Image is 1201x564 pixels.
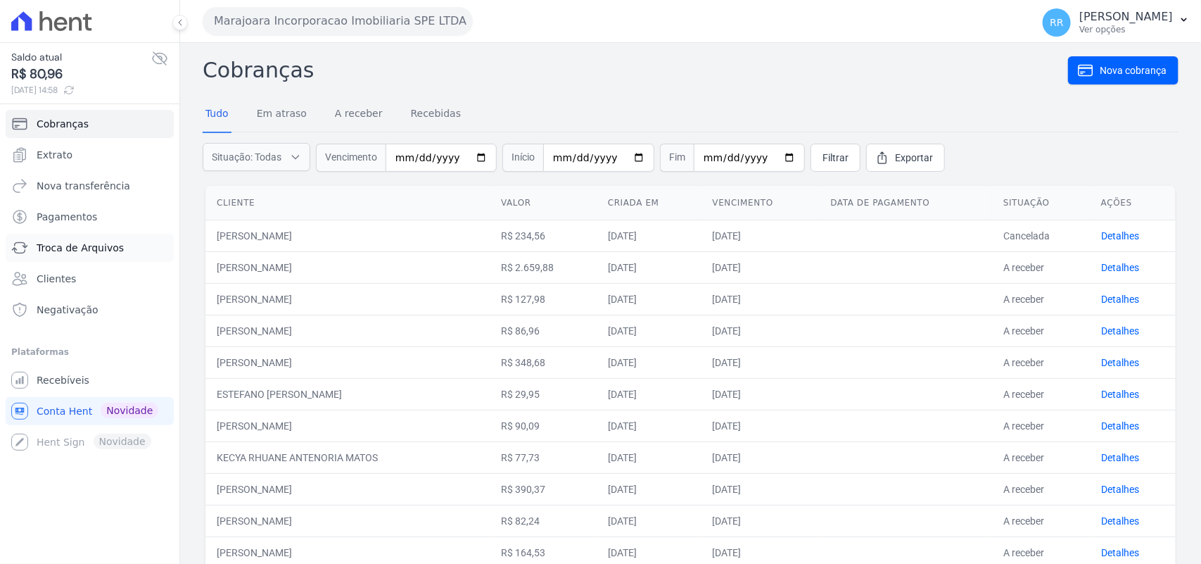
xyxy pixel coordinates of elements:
td: [DATE] [701,251,820,283]
td: KECYA RHUANE ANTENORIA MATOS [205,441,490,473]
th: Valor [490,186,597,220]
a: Clientes [6,265,174,293]
td: [PERSON_NAME] [205,220,490,251]
td: [DATE] [701,410,820,441]
td: [PERSON_NAME] [205,410,490,441]
a: Detalhes [1101,484,1139,495]
span: Situação: Todas [212,150,281,164]
a: Nova transferência [6,172,174,200]
td: A receber [992,505,1090,537]
th: Criada em [597,186,701,220]
span: Pagamentos [37,210,97,224]
a: Nova cobrança [1068,56,1178,84]
td: [DATE] [701,315,820,346]
a: Detalhes [1101,262,1139,273]
th: Cliente [205,186,490,220]
td: R$ 390,37 [490,473,597,505]
span: Fim [660,144,694,172]
a: Detalhes [1101,357,1139,368]
span: Clientes [37,272,76,286]
a: Detalhes [1101,420,1139,432]
td: [PERSON_NAME] [205,251,490,283]
td: A receber [992,315,1090,346]
a: Cobranças [6,110,174,138]
span: Troca de Arquivos [37,241,124,255]
a: Pagamentos [6,203,174,231]
td: R$ 127,98 [490,283,597,315]
td: R$ 77,73 [490,441,597,473]
td: [DATE] [597,505,701,537]
th: Ações [1090,186,1176,220]
a: Detalhes [1101,294,1139,305]
a: Conta Hent Novidade [6,397,174,425]
td: R$ 82,24 [490,505,597,537]
td: A receber [992,346,1090,378]
span: Conta Hent [37,404,92,418]
td: R$ 90,09 [490,410,597,441]
a: Exportar [866,144,945,172]
a: Extrato [6,141,174,169]
a: Detalhes [1101,515,1139,527]
td: [DATE] [701,220,820,251]
td: A receber [992,441,1090,473]
span: Saldo atual [11,50,151,65]
a: Tudo [203,96,231,133]
td: [DATE] [701,473,820,505]
td: A receber [992,283,1090,315]
td: [DATE] [701,346,820,378]
a: Troca de Arquivos [6,234,174,262]
th: Vencimento [701,186,820,220]
p: Ver opções [1079,24,1173,35]
span: Vencimento [316,144,386,172]
span: Cobranças [37,117,89,131]
a: Recebidas [408,96,464,133]
span: Exportar [895,151,933,165]
h2: Cobranças [203,54,1068,86]
td: A receber [992,251,1090,283]
span: Nova cobrança [1100,63,1167,77]
a: Negativação [6,296,174,324]
td: [PERSON_NAME] [205,505,490,537]
td: [DATE] [597,346,701,378]
td: [PERSON_NAME] [205,346,490,378]
td: R$ 234,56 [490,220,597,251]
span: Negativação [37,303,99,317]
span: [DATE] 14:58 [11,84,151,96]
td: A receber [992,473,1090,505]
td: [PERSON_NAME] [205,315,490,346]
span: Extrato [37,148,72,162]
td: R$ 2.659,88 [490,251,597,283]
th: Situação [992,186,1090,220]
nav: Sidebar [11,110,168,456]
td: Cancelada [992,220,1090,251]
td: [DATE] [701,441,820,473]
a: A receber [332,96,386,133]
a: Recebíveis [6,366,174,394]
td: [DATE] [597,473,701,505]
a: Detalhes [1101,389,1139,400]
td: [PERSON_NAME] [205,473,490,505]
span: Filtrar [822,151,849,165]
a: Filtrar [811,144,860,172]
td: [DATE] [597,220,701,251]
button: Situação: Todas [203,143,310,171]
td: R$ 348,68 [490,346,597,378]
td: [DATE] [597,410,701,441]
p: [PERSON_NAME] [1079,10,1173,24]
a: Detalhes [1101,325,1139,337]
button: RR [PERSON_NAME] Ver opções [1031,3,1201,42]
span: Início [502,144,543,172]
td: [DATE] [701,505,820,537]
a: Detalhes [1101,230,1139,242]
span: Novidade [101,403,158,418]
td: [PERSON_NAME] [205,283,490,315]
td: [DATE] [701,378,820,410]
span: R$ 80,96 [11,65,151,84]
a: Detalhes [1101,452,1139,463]
a: Em atraso [254,96,310,133]
td: R$ 86,96 [490,315,597,346]
span: Recebíveis [37,373,89,387]
button: Marajoara Incorporacao Imobiliaria SPE LTDA [203,7,473,35]
span: RR [1050,18,1063,27]
td: A receber [992,378,1090,410]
